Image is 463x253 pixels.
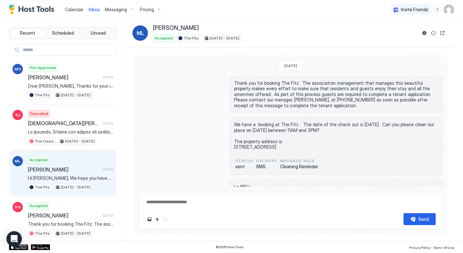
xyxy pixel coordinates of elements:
span: Terms Of Use [433,246,454,249]
span: Inbox [89,7,100,12]
input: Input Field [20,45,116,56]
div: menu [433,6,441,13]
span: The Fitz [35,231,50,236]
span: The Fitz [184,35,199,41]
div: Send [418,216,429,222]
span: The Oasis [35,138,54,144]
span: [DATE] [103,75,113,79]
span: status [235,158,253,164]
span: [PERSON_NAME] [28,166,100,173]
button: Open reservation [439,29,446,37]
div: User profile [444,4,454,15]
span: Invite Friends [401,7,428,13]
span: [DATE] [103,121,113,126]
span: Recent [20,30,35,36]
span: Scheduled [52,30,74,36]
div: tab-group [9,27,117,39]
span: Thank you for booking The Fitz. The association management that manages this beautiful property m... [234,80,438,109]
span: [DATE] - [DATE] [61,184,90,190]
a: Inbox [89,6,100,13]
span: Lo Ipsumdo, Sitame con adipisc eli seddo. Ei'te incidid utl etdo magnaa Eni Admin ven quis no exe... [28,129,113,135]
span: Accepted [30,157,48,163]
span: [DATE] [284,63,297,68]
span: MG [14,66,21,72]
button: Upload image [146,215,153,223]
span: Accepted [30,203,48,209]
button: Quick reply [153,215,161,223]
span: © 2025 Host Tools [216,245,244,249]
a: Calendar [65,6,84,13]
span: [DEMOGRAPHIC_DATA][PERSON_NAME] [28,120,100,126]
span: We have a booking at The Fitz . The date of the check out is [DATE]. Can you please clean our pla... [234,122,438,150]
span: sent [235,164,253,170]
span: SMS [256,164,277,170]
span: Thank you for booking The Fitz. The association management that manages this beautiful property m... [28,221,113,227]
span: Delivery [256,158,277,164]
a: Terms Of Use [433,244,454,250]
span: Privacy Policy [409,246,431,249]
span: Unread [91,30,106,36]
div: Open Intercom Messenger [6,231,22,247]
span: [DATE] [103,214,113,218]
span: [DATE] - [DATE] [210,35,239,41]
span: [PERSON_NAME] [28,74,100,81]
span: Cancelled [30,111,48,117]
span: Cleaning Reminder [280,164,318,170]
span: Message Rule [280,158,318,164]
button: Sync reservation [430,29,437,37]
button: Recent [11,29,45,38]
span: Dear [PERSON_NAME], Thanks for your inquiry about my vacation rental. The property is available f... [28,83,113,89]
span: [DATE] - [DATE] [61,92,90,98]
span: Accepted [155,35,173,41]
span: [PERSON_NAME] [28,212,100,219]
span: DG [15,204,21,210]
span: The Fitz [35,92,50,98]
a: Google Play Store [31,244,50,250]
span: [DATE] - [DATE] [65,138,95,144]
button: Unread [81,29,115,38]
span: ML [137,29,144,37]
span: Pricing [140,7,154,13]
button: Send [404,213,436,225]
span: The Fitz [35,184,50,190]
span: KJ [15,112,20,118]
span: [DATE] [103,167,113,171]
a: Host Tools Logo [9,5,57,14]
span: Messaging [105,7,127,13]
span: [DATE] - [DATE] [61,231,90,236]
button: Reservation information [421,29,428,37]
span: ML [15,158,21,164]
a: App Store [9,244,28,250]
span: [PERSON_NAME] [153,24,199,32]
span: Calendar [65,7,84,12]
span: Hi [PERSON_NAME], We hope you have been enjoying your stay. Just a reminder that your check-out i... [28,175,113,181]
a: Privacy Policy [409,244,431,250]
button: Scheduled [46,29,80,38]
span: Pre-Approved [30,65,56,71]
